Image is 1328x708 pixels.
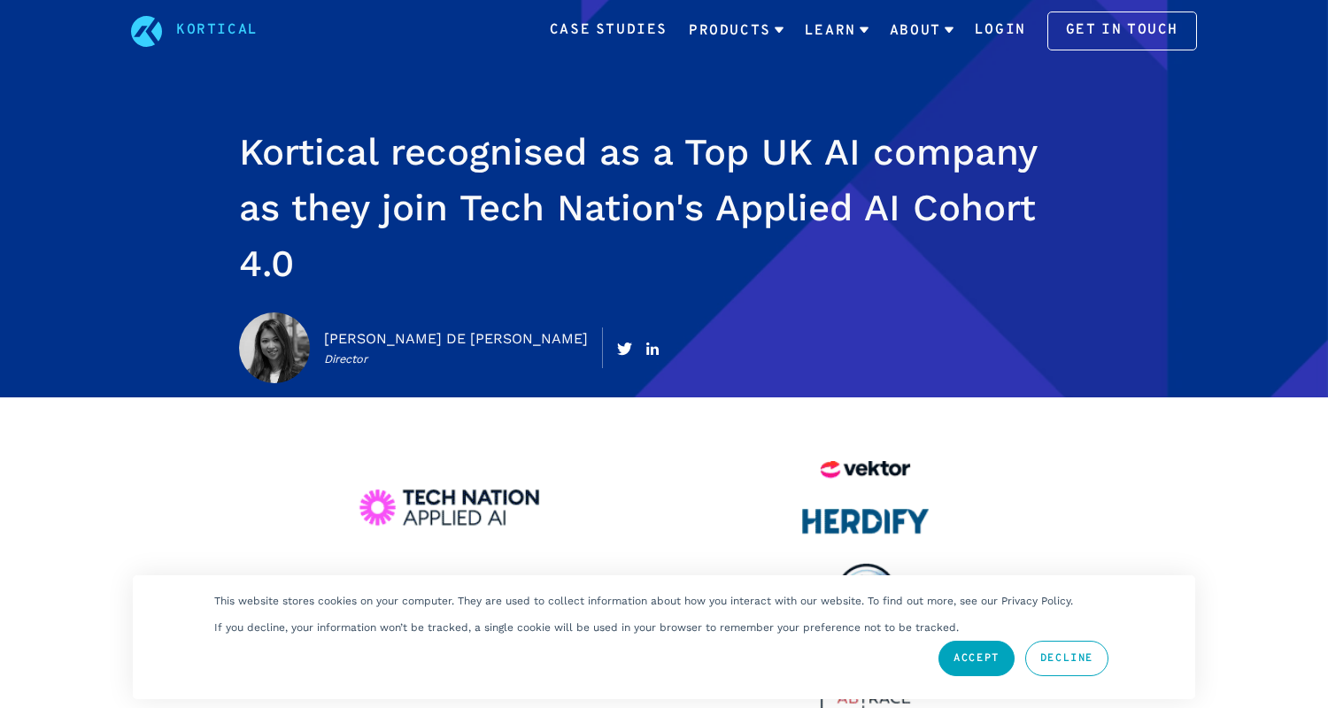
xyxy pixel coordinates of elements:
[890,8,954,54] a: About
[239,312,310,383] img: Jaclyn De Jesus
[1025,641,1108,676] a: Decline
[176,19,259,42] a: Kortical
[975,19,1026,42] a: Login
[324,330,588,347] a: [PERSON_NAME] De [PERSON_NAME]
[617,342,632,356] img: Twitter icon
[1047,12,1197,50] a: Get in touch
[550,19,668,42] a: Case Studies
[689,8,784,54] a: Products
[239,124,1089,291] h1: Kortical recognised as a Top UK AI company as they join Tech Nation's Applied AI Cohort 4.0
[214,595,1073,607] p: This website stores cookies on your computer. They are used to collect information about how you ...
[938,641,1015,676] a: Accept
[805,8,869,54] a: Learn
[214,621,959,634] p: If you decline, your information won’t be tracked, a single cookie will be used in your browser t...
[646,342,659,355] img: Linkedin icon
[324,350,588,368] p: Director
